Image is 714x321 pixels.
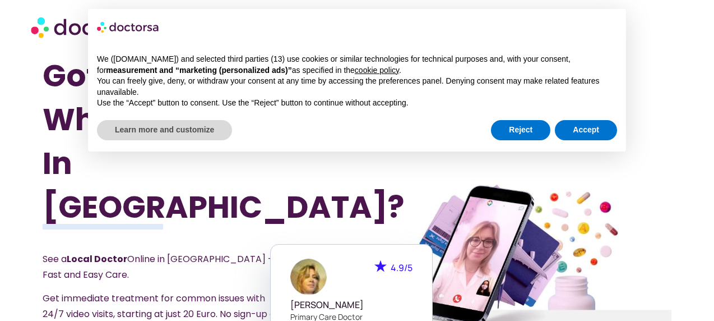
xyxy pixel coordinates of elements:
button: Learn more and customize [97,120,232,140]
p: We ([DOMAIN_NAME]) and selected third parties (13) use cookies or similar technologies for techni... [97,54,617,76]
p: Use the “Accept” button to consent. Use the “Reject” button to continue without accepting. [97,98,617,109]
img: logo [97,18,160,36]
strong: Local Doctor [67,253,127,265]
strong: measurement and “marketing (personalized ads)” [106,66,291,75]
h5: [PERSON_NAME] [290,300,412,310]
a: cookie policy [355,66,399,75]
span: See a Online in [GEOGRAPHIC_DATA] – Fast and Easy Care. [43,253,273,281]
span: 4.9/5 [391,262,412,274]
h1: Got Sick While Traveling In [GEOGRAPHIC_DATA]? [43,54,309,229]
button: Accept [555,120,617,140]
p: You can freely give, deny, or withdraw your consent at any time by accessing the preferences pane... [97,76,617,98]
button: Reject [491,120,550,140]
